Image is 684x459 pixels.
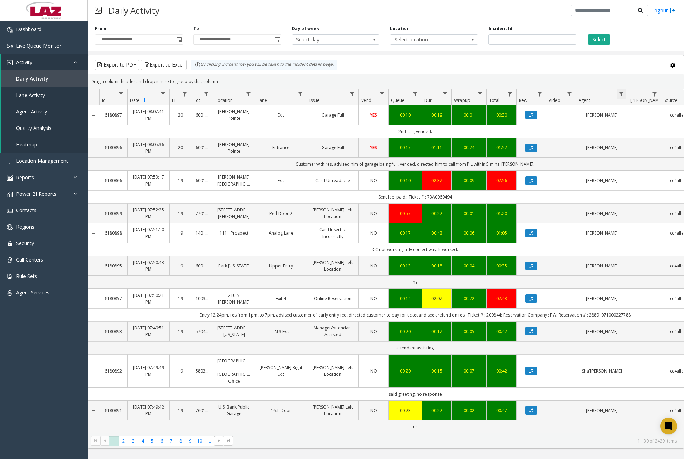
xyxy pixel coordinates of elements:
[16,59,32,65] span: Activity
[411,89,420,99] a: Queue Filter Menu
[426,144,447,151] div: 01:11
[158,89,168,99] a: Date Filter Menu
[166,436,176,446] span: Page 7
[426,177,447,184] div: 02:37
[195,62,200,68] img: infoIcon.svg
[174,407,187,414] a: 19
[363,368,384,374] a: NO
[174,328,187,335] a: 19
[16,190,56,197] span: Power BI Reports
[202,89,211,99] a: Lot Filter Menu
[488,26,512,32] label: Incident Id
[476,89,485,99] a: Wrapup Filter Menu
[88,231,99,236] a: Collapse Details
[491,177,512,184] div: 02:56
[138,436,148,446] span: Page 4
[1,87,88,103] a: Lane Activity
[393,263,417,269] a: 00:13
[426,210,447,217] a: 00:22
[292,35,362,44] span: Select day...
[426,407,447,414] a: 00:22
[456,112,482,118] a: 00:01
[217,357,251,384] a: [GEOGRAPHIC_DATA] - [GEOGRAPHIC_DATA] Office
[132,259,165,272] a: [DATE] 07:50:43 PM
[16,108,47,115] span: Agent Activity
[363,328,384,335] a: NO
[370,368,377,374] span: NO
[103,295,123,302] a: 6180857
[217,404,251,417] a: U.S. Bank Public Garage
[132,226,165,239] a: [DATE] 07:51:10 PM
[174,144,187,151] a: 20
[491,368,512,374] a: 00:42
[456,368,482,374] div: 00:07
[174,230,187,236] a: 19
[426,230,447,236] a: 00:42
[580,407,623,414] a: [PERSON_NAME]
[651,7,675,14] a: Logout
[1,103,88,120] a: Agent Activity
[370,295,377,301] span: NO
[194,97,200,103] span: Lot
[7,257,13,263] img: 'icon'
[175,35,183,44] span: Toggle popup
[95,60,139,70] button: Export to PDF
[116,89,126,99] a: Id Filter Menu
[580,177,623,184] a: [PERSON_NAME]
[377,89,387,99] a: Vend Filter Menu
[88,113,99,118] a: Collapse Details
[393,210,417,217] a: 00:57
[259,177,302,184] a: Exit
[196,112,208,118] a: 600163
[580,263,623,269] a: [PERSON_NAME]
[311,295,354,302] a: Online Reservation
[16,158,68,164] span: Location Management
[103,368,123,374] a: 6180892
[370,328,377,334] span: NO
[491,328,512,335] div: 00:42
[311,404,354,417] a: [PERSON_NAME] Left Location
[393,144,417,151] div: 00:17
[119,436,128,446] span: Page 2
[565,89,574,99] a: Video Filter Menu
[440,89,450,99] a: Dur Filter Menu
[7,224,13,230] img: 'icon'
[157,436,166,446] span: Page 6
[426,328,447,335] div: 00:17
[103,230,123,236] a: 6180898
[191,60,337,70] div: By clicking Incident row you will be taken to the incident details page.
[7,27,13,33] img: 'icon'
[7,192,13,197] img: 'icon'
[456,328,482,335] a: 00:05
[196,328,208,335] a: 570443
[7,43,13,49] img: 'icon'
[217,230,251,236] a: 1111 Prospect
[456,144,482,151] a: 00:24
[7,274,13,279] img: 'icon'
[456,210,482,217] div: 00:01
[456,295,482,302] div: 00:22
[456,263,482,269] a: 00:04
[16,174,34,181] span: Reports
[172,97,175,103] span: H
[103,177,123,184] a: 6180866
[491,295,512,302] a: 02:43
[196,407,208,414] a: 760140
[148,436,157,446] span: Page 5
[16,141,37,148] span: Heatmap
[216,97,233,103] span: Location
[456,230,482,236] div: 00:06
[103,407,123,414] a: 6180891
[130,97,139,103] span: Date
[16,289,49,296] span: Agent Services
[393,295,417,302] div: 00:14
[224,436,233,446] span: Go to the last page
[196,230,208,236] a: 140109
[16,26,41,33] span: Dashboard
[311,226,354,239] a: Card Inserted Incorrectly
[95,2,102,19] img: pageIcon
[174,112,187,118] a: 20
[311,364,354,377] a: [PERSON_NAME] Left Location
